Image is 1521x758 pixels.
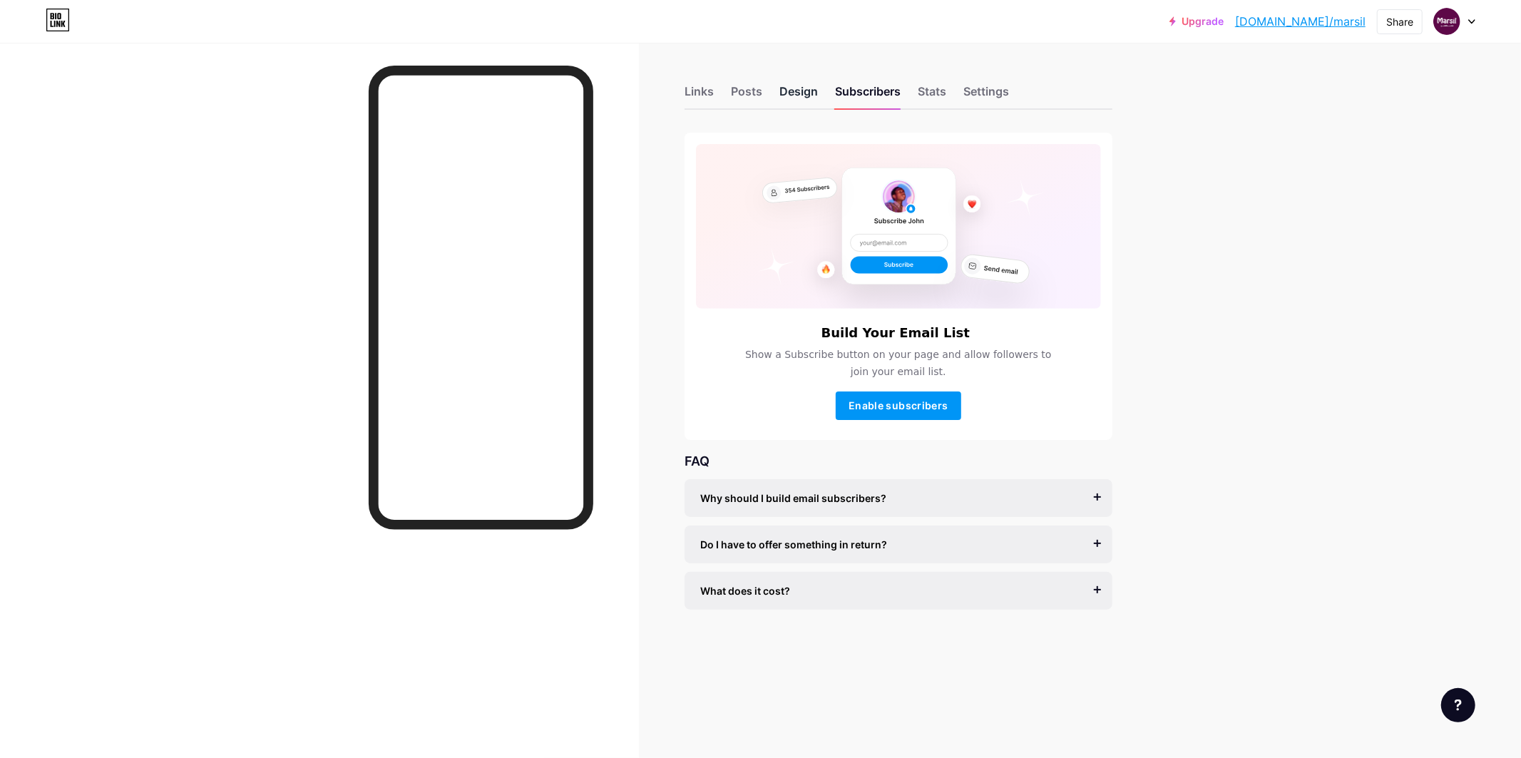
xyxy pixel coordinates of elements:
a: Upgrade [1169,16,1224,27]
span: Show a Subscribe button on your page and allow followers to join your email list. [737,346,1060,380]
button: Enable subscribers [836,391,961,420]
a: [DOMAIN_NAME]/marsil [1235,13,1366,30]
div: Links [685,83,714,108]
div: Posts [731,83,762,108]
div: Stats [918,83,946,108]
span: Do I have to offer something in return? [700,537,887,552]
div: Settings [963,83,1009,108]
img: marsil [1433,8,1460,35]
span: Why should I build email subscribers? [700,491,886,506]
span: Enable subscribers [849,399,948,411]
div: Subscribers [835,83,901,108]
div: FAQ [685,451,1112,471]
h6: Build Your Email List [821,326,971,340]
div: Share [1386,14,1413,29]
div: Design [779,83,818,108]
span: What does it cost? [700,583,790,598]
